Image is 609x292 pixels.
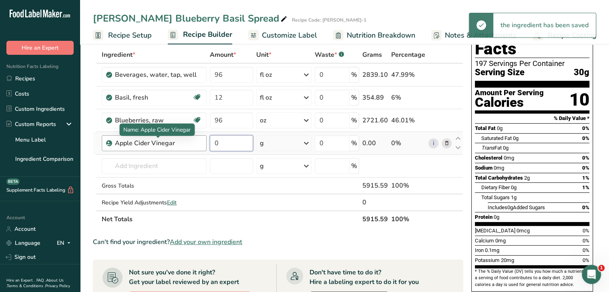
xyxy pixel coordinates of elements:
[102,198,207,207] div: Recipe Yield Adjustments
[517,228,530,234] span: 0mcg
[497,125,502,131] span: 0g
[391,138,425,148] div: 0%
[167,199,177,206] span: Edit
[102,158,207,174] input: Add Ingredient
[582,155,589,161] span: 0%
[583,257,589,263] span: 0%
[481,135,512,141] span: Saturated Fat
[115,116,192,125] div: Blueberries, raw
[362,116,388,125] div: 2721.60
[475,125,496,131] span: Total Fat
[315,50,344,60] div: Waste
[93,26,152,44] a: Recipe Setup
[493,13,596,37] div: the ingredient has been saved
[260,116,266,125] div: oz
[6,278,64,289] a: About Us .
[481,145,502,151] span: Fat
[256,50,271,60] span: Unit
[583,247,589,253] span: 0%
[511,194,517,200] span: 1g
[310,268,419,287] div: Don't have time to do it? Hire a labeling expert to do it for you
[390,210,427,227] th: 100%
[507,204,513,210] span: 0g
[93,11,289,26] div: [PERSON_NAME] Blueberry Basil Spread
[391,181,425,190] div: 100%
[481,145,494,151] i: Trans
[36,278,46,283] a: FAQ .
[102,50,135,60] span: Ingredient
[6,120,56,128] div: Custom Reports
[475,21,589,58] h1: Nutrition Facts
[475,60,589,68] div: 197 Servings Per Container
[582,175,589,181] span: 1%
[582,204,589,210] span: 0%
[503,145,509,151] span: 0g
[260,93,272,102] div: fl oz
[475,97,544,108] div: Calories
[475,268,589,288] section: * The % Daily Value (DV) tells you how much a nutrient in a serving of food contributes to a dail...
[475,228,515,234] span: [MEDICAL_DATA]
[513,135,519,141] span: 0g
[481,184,510,190] span: Dietary Fiber
[582,265,601,284] iframe: Intercom live chat
[445,30,517,41] span: Notes & Attachments
[362,93,388,102] div: 354.89
[115,138,202,148] div: Apple Cider Vinegar
[260,138,264,148] div: g
[481,194,510,200] span: Total Sugars
[292,16,366,24] div: Recipe Code: [PERSON_NAME]-1
[115,70,202,80] div: Beverages, water, tap, well
[511,184,517,190] span: 0g
[123,126,191,134] span: Name: Apple Cider Vinegar
[391,116,425,125] div: 46.01%
[582,135,589,141] span: 0%
[391,93,425,102] div: 6%
[391,50,425,60] span: Percentage
[475,175,523,181] span: Total Carbohydrates
[170,237,242,247] span: Add your own ingredient
[488,204,545,210] span: Includes Added Sugars
[102,182,207,190] div: Gross Totals
[475,68,525,78] span: Serving Size
[57,238,74,248] div: EN
[183,29,232,40] span: Recipe Builder
[475,89,544,97] div: Amount Per Serving
[504,155,514,161] span: 0mg
[362,138,388,148] div: 0.00
[475,214,492,220] span: Protein
[93,237,463,247] div: Can't find your ingredient?
[583,238,589,244] span: 0%
[347,30,415,41] span: Nutrition Breakdown
[583,228,589,234] span: 0%
[428,138,438,148] a: i
[333,26,415,44] a: Nutrition Breakdown
[6,236,40,250] a: Language
[582,184,589,190] span: 1%
[129,268,239,287] div: Not sure you've done it right? Get your label reviewed by an expert
[361,210,390,227] th: 5915.59
[494,165,504,171] span: 0mg
[362,198,388,207] div: 0
[168,26,232,45] a: Recipe Builder
[262,30,317,41] span: Customize Label
[495,238,506,244] span: 0mg
[7,283,45,289] a: Terms & Conditions .
[260,161,264,171] div: g
[582,165,589,171] span: 0%
[391,70,425,80] div: 47.99%
[6,178,20,185] div: BETA
[6,41,74,55] button: Hire an Expert
[115,93,192,102] div: Basil, fresh
[6,278,35,283] a: Hire an Expert .
[210,50,236,60] span: Amount
[362,70,388,80] div: 2839.10
[475,114,589,123] section: % Daily Value *
[485,247,499,253] span: 0.1mg
[598,265,605,271] span: 1
[260,70,272,80] div: fl oz
[475,238,494,244] span: Calcium
[431,26,517,44] a: Notes & Attachments
[45,283,70,289] a: Privacy Policy
[569,89,589,110] div: 10
[108,30,152,41] span: Recipe Setup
